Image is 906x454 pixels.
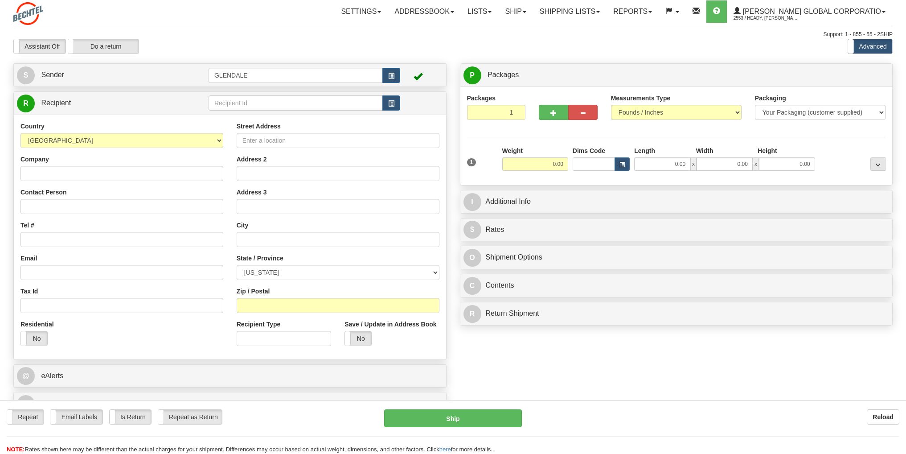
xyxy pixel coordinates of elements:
span: $ [463,221,481,239]
span: NOTE: [7,446,25,453]
label: Address 3 [237,188,267,197]
a: $Rates [463,221,890,239]
span: eAlerts [41,372,63,380]
a: Ship [498,0,533,23]
iframe: chat widget [886,182,905,272]
span: S [17,66,35,84]
a: S Sender [17,66,209,84]
a: CContents [463,277,890,295]
label: Tel # [20,221,34,230]
label: State / Province [237,254,283,263]
label: Length [634,146,655,155]
label: Save / Update in Address Book [344,320,436,329]
span: [PERSON_NAME] Global Corporatio [741,8,881,15]
span: C [463,277,481,295]
label: Country [20,122,45,131]
span: R [17,95,35,112]
span: Sender [41,71,64,78]
span: x [690,157,697,171]
label: Company [20,155,49,164]
label: No [345,331,371,346]
span: B [17,395,35,413]
label: Address 2 [237,155,267,164]
span: R [463,305,481,323]
input: Enter a location [237,133,439,148]
label: Repeat as Return [158,410,222,424]
span: Recipient [41,99,71,107]
label: City [237,221,248,230]
a: [PERSON_NAME] Global Corporatio 2553 / Heady, [PERSON_NAME] [727,0,892,23]
button: Ship [384,409,522,427]
span: O [463,249,481,267]
input: Recipient Id [209,95,383,111]
a: Settings [334,0,388,23]
a: P Packages [463,66,890,84]
a: B Billing [17,395,443,413]
span: Packages [488,71,519,78]
a: Addressbook [388,0,461,23]
label: Measurements Type [611,94,671,103]
label: Height [758,146,777,155]
span: Billing [41,400,60,407]
label: Repeat [7,410,44,424]
span: P [463,66,481,84]
a: R Recipient [17,94,187,112]
span: 2553 / Heady, [PERSON_NAME] [734,14,800,23]
label: Tax Id [20,287,38,296]
label: Email Labels [50,410,102,424]
label: Zip / Postal [237,287,270,296]
img: logo2553.jpg [13,2,43,25]
label: Packages [467,94,496,103]
label: Recipient Type [237,320,281,329]
span: I [463,193,481,211]
label: Do a return [68,39,139,54]
span: @ [17,367,35,385]
label: Assistant Off [14,39,66,54]
label: Street Address [237,122,281,131]
label: Packaging [755,94,786,103]
button: Reload [867,409,899,425]
label: Dims Code [573,146,605,155]
span: 1 [467,158,476,166]
b: Reload [873,413,894,421]
label: Advanced [848,39,892,54]
label: Is Return [110,410,151,424]
div: ... [870,157,886,171]
label: Residential [20,320,54,329]
a: OShipment Options [463,248,890,267]
label: No [21,331,47,346]
a: here [439,446,451,453]
a: @ eAlerts [17,367,443,385]
label: Email [20,254,37,263]
input: Sender Id [209,68,383,83]
label: Width [696,146,713,155]
a: Lists [461,0,498,23]
div: Support: 1 - 855 - 55 - 2SHIP [13,31,893,38]
span: x [753,157,759,171]
a: Shipping lists [533,0,607,23]
a: IAdditional Info [463,193,890,211]
a: RReturn Shipment [463,305,890,323]
a: Reports [607,0,659,23]
label: Weight [502,146,523,155]
label: Contact Person [20,188,66,197]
